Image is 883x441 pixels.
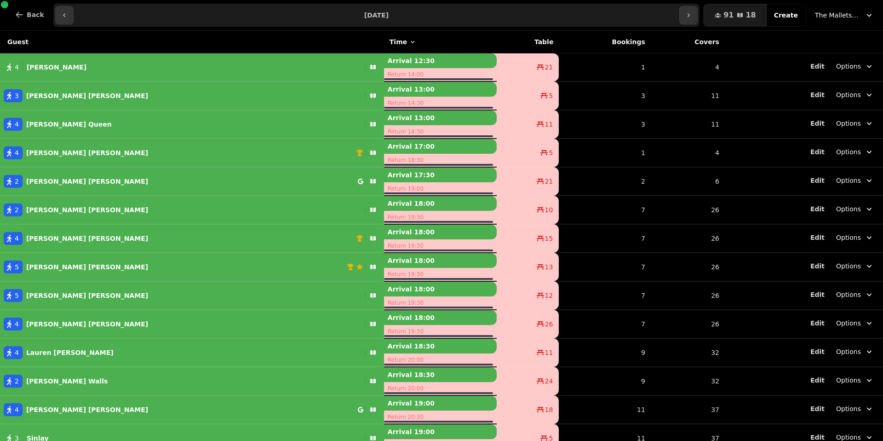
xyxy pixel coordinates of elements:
[26,120,112,129] p: [PERSON_NAME] Queen
[384,339,497,354] p: Arrival 18:30
[836,376,861,385] span: Options
[810,119,825,128] button: Edit
[26,319,148,329] p: [PERSON_NAME] [PERSON_NAME]
[384,196,497,211] p: Arrival 18:00
[774,12,798,18] span: Create
[831,343,879,360] button: Options
[810,377,825,383] span: Edit
[27,63,86,72] p: [PERSON_NAME]
[384,82,497,97] p: Arrival 13:00
[836,261,861,271] span: Options
[559,310,651,338] td: 7
[26,205,148,215] p: [PERSON_NAME] [PERSON_NAME]
[15,91,19,100] span: 3
[836,119,861,128] span: Options
[15,319,19,329] span: 4
[15,120,19,129] span: 4
[810,291,825,298] span: Edit
[836,176,861,185] span: Options
[384,68,497,81] p: Return 14:00
[384,239,497,252] p: Return 19:30
[810,204,825,214] button: Edit
[810,319,825,328] button: Edit
[723,12,734,19] span: 91
[651,81,725,110] td: 11
[7,4,52,26] button: Back
[559,110,651,139] td: 3
[810,263,825,269] span: Edit
[651,139,725,167] td: 4
[26,91,148,100] p: [PERSON_NAME] [PERSON_NAME]
[809,7,879,23] button: The Malletsheugh
[810,62,825,71] button: Edit
[810,376,825,385] button: Edit
[26,405,148,414] p: [PERSON_NAME] [PERSON_NAME]
[384,296,497,309] p: Return 19:30
[545,291,553,300] span: 12
[545,234,553,243] span: 15
[15,234,19,243] span: 4
[831,315,879,331] button: Options
[559,31,651,53] th: Bookings
[384,424,497,439] p: Arrival 19:00
[384,282,497,296] p: Arrival 18:00
[651,281,725,310] td: 26
[545,348,553,357] span: 11
[545,377,553,386] span: 24
[810,177,825,184] span: Edit
[831,87,879,103] button: Options
[15,205,19,215] span: 2
[26,348,114,357] p: Lauren [PERSON_NAME]
[559,281,651,310] td: 7
[831,172,879,189] button: Options
[559,53,651,82] td: 1
[651,367,725,395] td: 32
[831,258,879,274] button: Options
[810,149,825,155] span: Edit
[836,204,861,214] span: Options
[15,177,19,186] span: 2
[836,404,861,413] span: Options
[559,81,651,110] td: 3
[26,262,148,272] p: [PERSON_NAME] [PERSON_NAME]
[384,354,497,366] p: Return 20:00
[651,395,725,424] td: 37
[15,348,19,357] span: 4
[559,196,651,224] td: 7
[831,229,879,246] button: Options
[390,37,416,46] button: Time
[836,233,861,242] span: Options
[836,290,861,299] span: Options
[831,286,879,303] button: Options
[384,211,497,224] p: Return 19:30
[651,310,725,338] td: 26
[384,110,497,125] p: Arrival 13:00
[384,154,497,167] p: Return 18:30
[384,125,497,138] p: Return 14:30
[26,234,148,243] p: [PERSON_NAME] [PERSON_NAME]
[384,168,497,182] p: Arrival 17:30
[810,120,825,127] span: Edit
[559,224,651,253] td: 7
[810,147,825,157] button: Edit
[384,310,497,325] p: Arrival 18:00
[384,182,497,195] p: Return 19:00
[831,58,879,75] button: Options
[810,404,825,413] button: Edit
[26,377,108,386] p: [PERSON_NAME] Walls
[836,147,861,157] span: Options
[810,234,825,241] span: Edit
[810,320,825,326] span: Edit
[384,139,497,154] p: Arrival 17:00
[810,90,825,99] button: Edit
[384,225,497,239] p: Arrival 18:00
[15,377,19,386] span: 2
[15,63,19,72] span: 4
[704,4,767,26] button: 9118
[831,400,879,417] button: Options
[810,348,825,355] span: Edit
[384,411,497,424] p: Return 20:30
[15,262,19,272] span: 5
[26,291,148,300] p: [PERSON_NAME] [PERSON_NAME]
[836,347,861,356] span: Options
